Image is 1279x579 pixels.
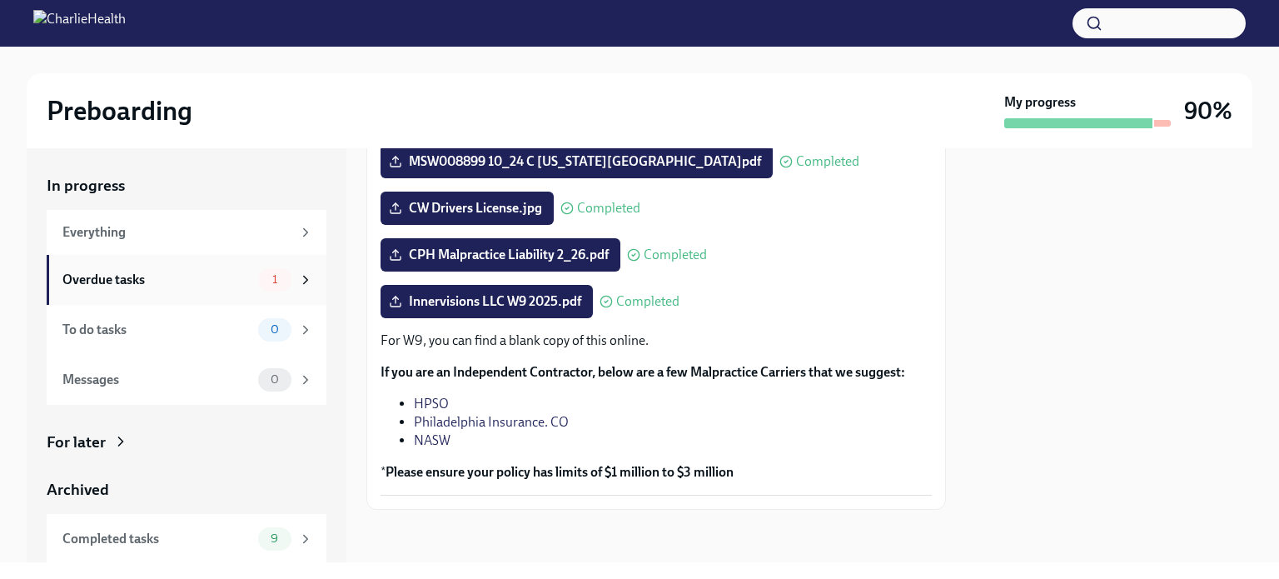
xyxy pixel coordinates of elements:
label: CW Drivers License.jpg [381,192,554,225]
div: Completed tasks [62,530,251,548]
a: Messages0 [47,355,326,405]
p: For W9, you can find a blank copy of this online. [381,332,932,350]
a: For later [47,432,326,453]
strong: Please ensure your policy has limits of $1 million to $3 million [386,464,734,480]
a: To do tasks0 [47,305,326,355]
span: Completed [644,248,707,262]
h2: Preboarding [47,94,192,127]
div: To do tasks [62,321,251,339]
span: 0 [261,323,289,336]
a: In progress [47,175,326,197]
div: For later [47,432,106,453]
span: Completed [577,202,640,215]
span: CW Drivers License.jpg [392,200,542,217]
label: MSW008899 10_24 C [US_STATE][GEOGRAPHIC_DATA]pdf [381,145,773,178]
a: NASW [414,432,450,448]
strong: My progress [1004,93,1076,112]
span: MSW008899 10_24 C [US_STATE][GEOGRAPHIC_DATA]pdf [392,153,761,170]
label: CPH Malpractice Liability 2_26.pdf [381,238,620,272]
div: Everything [62,223,291,242]
span: 1 [262,273,287,286]
a: Archived [47,479,326,501]
strong: If you are an Independent Contractor, below are a few Malpractice Carriers that we suggest: [381,364,905,380]
img: CharlieHealth [33,10,126,37]
span: Completed [616,295,679,308]
a: HPSO [414,396,449,412]
a: Philadelphia Insurance. CO [414,414,569,430]
label: Innervisions LLC W9 2025.pdf [381,285,593,318]
span: CPH Malpractice Liability 2_26.pdf [392,247,609,263]
span: Completed [796,155,859,168]
span: 0 [261,373,289,386]
a: Completed tasks9 [47,514,326,564]
span: Innervisions LLC W9 2025.pdf [392,293,581,310]
a: Everything [47,210,326,255]
h3: 90% [1184,96,1232,126]
div: Overdue tasks [62,271,251,289]
div: Messages [62,371,251,389]
a: Overdue tasks1 [47,255,326,305]
span: 9 [261,532,288,545]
